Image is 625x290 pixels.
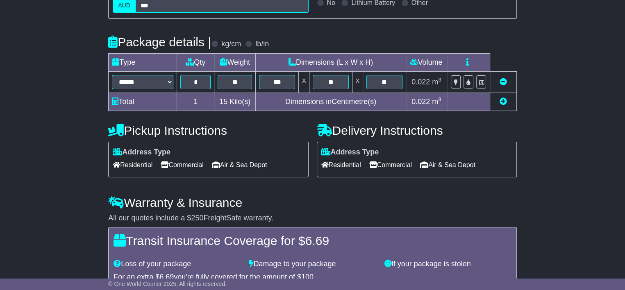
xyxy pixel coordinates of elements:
[420,159,475,171] span: Air & Sea Depot
[108,35,211,49] h4: Package details |
[108,281,227,287] span: © One World Courier 2025. All rights reserved.
[214,93,256,111] td: Kilo(s)
[432,78,441,86] span: m
[352,71,363,93] td: x
[245,260,380,269] div: Damage to your package
[109,260,245,269] div: Loss of your package
[161,159,203,171] span: Commercial
[177,93,214,111] td: 1
[256,53,406,71] td: Dimensions (L x W x H)
[411,97,430,106] span: 0.022
[317,124,517,137] h4: Delivery Instructions
[212,159,267,171] span: Air & Sea Depot
[114,273,511,282] div: For an extra $ you're fully covered for the amount of $ .
[432,97,441,106] span: m
[109,53,177,71] td: Type
[114,234,511,247] h4: Transit Insurance Coverage for $
[500,78,507,86] a: Remove this item
[108,124,308,137] h4: Pickup Instructions
[113,159,152,171] span: Residential
[301,273,314,281] span: 100
[113,148,170,157] label: Address Type
[500,97,507,106] a: Add new item
[256,93,406,111] td: Dimensions in Centimetre(s)
[214,53,256,71] td: Weight
[406,53,447,71] td: Volume
[411,78,430,86] span: 0.022
[177,53,214,71] td: Qty
[255,40,269,49] label: lb/in
[219,97,227,106] span: 15
[159,273,174,281] span: 6.69
[305,234,329,247] span: 6.69
[369,159,412,171] span: Commercial
[321,159,361,171] span: Residential
[108,196,517,209] h4: Warranty & Insurance
[108,214,517,223] div: All our quotes include a $ FreightSafe warranty.
[191,214,203,222] span: 250
[221,40,241,49] label: kg/cm
[321,148,379,157] label: Address Type
[438,77,441,83] sup: 3
[438,96,441,102] sup: 3
[109,93,177,111] td: Total
[299,71,309,93] td: x
[380,260,516,269] div: If your package is stolen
